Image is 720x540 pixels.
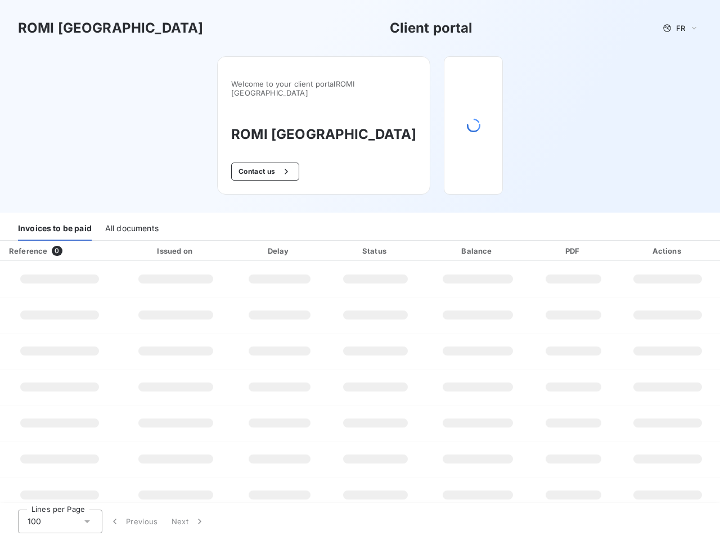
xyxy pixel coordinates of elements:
div: All documents [105,217,159,241]
span: 100 [28,516,41,527]
h3: Client portal [390,18,473,38]
h3: ROMI [GEOGRAPHIC_DATA] [231,124,416,145]
div: Issued on [121,245,230,256]
div: Actions [618,245,718,256]
button: Contact us [231,163,299,181]
div: Status [328,245,422,256]
button: Next [165,510,212,533]
div: Delay [235,245,324,256]
h3: ROMI [GEOGRAPHIC_DATA] [18,18,203,38]
span: 0 [52,246,62,256]
span: Welcome to your client portal ROMI [GEOGRAPHIC_DATA] [231,79,416,97]
button: Previous [102,510,165,533]
div: Invoices to be paid [18,217,92,241]
span: FR [676,24,685,33]
div: PDF [533,245,613,256]
div: Balance [427,245,529,256]
div: Reference [9,246,47,255]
